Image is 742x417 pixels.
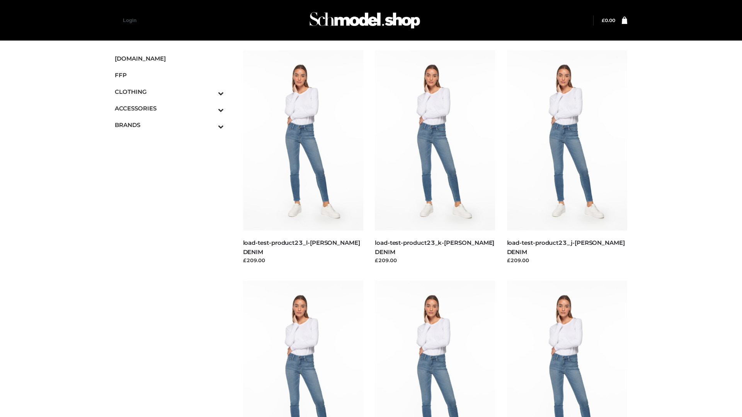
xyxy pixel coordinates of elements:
button: Toggle Submenu [197,83,224,100]
bdi: 0.00 [602,17,615,23]
a: £0.00 [602,17,615,23]
button: Toggle Submenu [197,100,224,117]
a: load-test-product23_l-[PERSON_NAME] DENIM [243,239,360,255]
a: load-test-product23_j-[PERSON_NAME] DENIM [507,239,625,255]
div: £209.00 [243,256,364,264]
a: load-test-product23_k-[PERSON_NAME] DENIM [375,239,494,255]
a: CLOTHINGToggle Submenu [115,83,224,100]
span: [DOMAIN_NAME] [115,54,224,63]
span: FFP [115,71,224,80]
span: BRANDS [115,120,224,129]
button: Toggle Submenu [197,117,224,133]
a: FFP [115,67,224,83]
div: £209.00 [507,256,628,264]
a: ACCESSORIESToggle Submenu [115,100,224,117]
a: [DOMAIN_NAME] [115,50,224,67]
div: £209.00 [375,256,495,264]
img: Schmodel Admin 964 [307,5,423,36]
a: BRANDSToggle Submenu [115,117,224,133]
a: Login [123,17,136,23]
span: ACCESSORIES [115,104,224,113]
span: £ [602,17,605,23]
span: CLOTHING [115,87,224,96]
